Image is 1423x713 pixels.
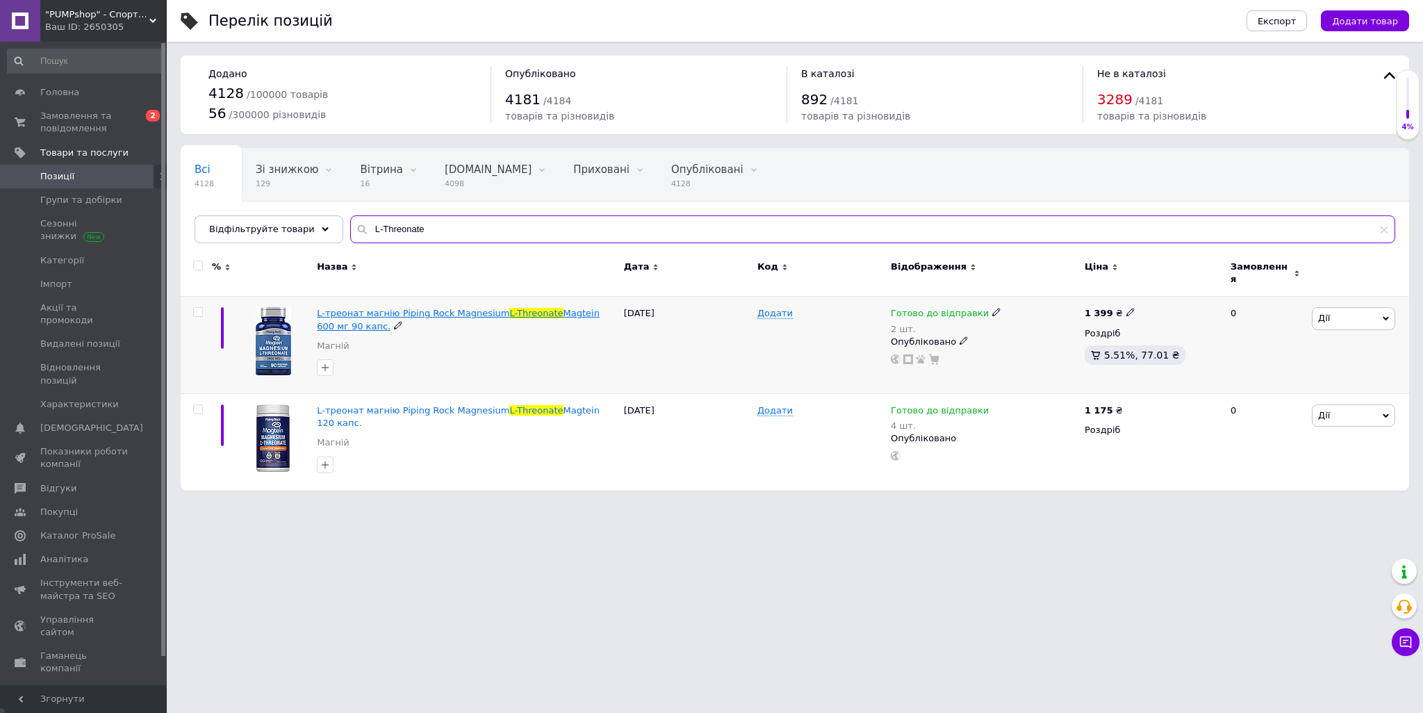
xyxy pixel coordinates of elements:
[620,297,754,394] div: [DATE]
[247,89,328,100] span: / 100000 товарів
[1104,350,1180,361] span: 5.51%, 77.01 ₴
[317,405,509,416] span: L-треонат магнію Piping Rock Magnesium
[317,308,600,331] a: L-треонат магнію Piping Rock MagnesiumL-ThreonateMagtein 600 мг 90 капс.
[40,194,122,206] span: Групи та добірки
[757,261,778,273] span: Код
[40,650,129,675] span: Гаманець компанії
[208,14,333,28] div: Перелік позицій
[445,163,532,176] span: [DOMAIN_NAME]
[543,95,571,106] span: / 4184
[40,361,129,386] span: Відновлення позицій
[256,307,291,375] img: L-треонат магния Piping Rock Magnesium L-Threonate Magtein 600 мг 90 капс.
[573,163,630,176] span: Приховані
[509,405,563,416] span: L-Threonate
[1085,327,1219,340] div: Роздріб
[208,68,247,79] span: Додано
[891,432,1078,445] div: Опубліковано
[624,261,650,273] span: Дата
[891,324,1001,334] div: 2 шт.
[212,261,221,273] span: %
[40,445,129,470] span: Показники роботи компанії
[40,614,129,639] span: Управління сайтом
[317,308,600,331] span: Magtein 600 мг 90 капс.
[256,404,290,472] img: L-треонат магния Piping Rock Magnesium L-Threonate Magtein 120 капс.
[40,482,76,495] span: Відгуки
[891,308,989,322] span: Готово до відправки
[1097,110,1206,122] span: товарів та різновидів
[1258,16,1297,26] span: Експорт
[317,308,509,318] span: L-треонат магнію Piping Rock Magnesium
[350,215,1395,243] input: Пошук по назві позиції, артикулу і пошуковим запитам
[757,308,793,319] span: Додати
[209,224,315,234] span: Відфільтруйте товари
[1222,297,1308,394] div: 0
[40,147,129,159] span: Товари та послуги
[40,506,78,518] span: Покупці
[317,405,600,428] a: L-треонат магнію Piping Rock MagnesiumL-ThreonateMagtein 120 капс.
[208,85,244,101] span: 4128
[1085,404,1123,417] div: ₴
[40,553,88,566] span: Аналітика
[40,577,129,602] span: Інструменти веб-майстра та SEO
[891,405,989,420] span: Готово до відправки
[1332,16,1398,26] span: Додати товар
[1318,410,1330,420] span: Дії
[830,95,858,106] span: / 4181
[1222,393,1308,490] div: 0
[40,254,84,267] span: Категорії
[1321,10,1409,31] button: Додати товар
[40,530,115,542] span: Каталог ProSale
[40,86,79,99] span: Головна
[317,261,347,273] span: Назва
[195,163,211,176] span: Всі
[445,179,532,189] span: 4098
[1085,308,1113,318] b: 1 399
[1097,68,1166,79] span: Не в каталозі
[801,68,855,79] span: В каталозі
[317,436,349,449] a: Магній
[40,278,72,290] span: Імпорт
[1085,424,1219,436] div: Роздріб
[256,163,318,176] span: Зі знижкою
[801,91,828,108] span: 892
[195,216,244,229] span: ROZETKA
[146,110,160,122] span: 2
[1392,628,1420,656] button: Чат з покупцем
[45,8,149,21] span: "PUMPshop" - Спортивне харчування
[1097,91,1133,108] span: 3289
[208,105,226,122] span: 56
[1135,95,1163,106] span: / 4181
[891,420,989,431] div: 4 шт.
[40,302,129,327] span: Акції та промокоди
[40,422,143,434] span: [DEMOGRAPHIC_DATA]
[317,340,349,352] a: Магній
[1397,122,1419,132] div: 4%
[40,170,74,183] span: Позиції
[801,110,910,122] span: товарів та різновидів
[229,109,327,120] span: / 300000 різновидів
[891,261,967,273] span: Відображення
[1085,405,1113,416] b: 1 175
[7,49,164,74] input: Пошук
[1247,10,1308,31] button: Експорт
[671,179,743,189] span: 4128
[360,179,402,189] span: 16
[505,110,614,122] span: товарів та різновидів
[40,398,119,411] span: Характеристики
[40,338,120,350] span: Видалені позиції
[1085,261,1108,273] span: Ціна
[620,393,754,490] div: [DATE]
[509,308,563,318] span: L-Threonate
[256,179,318,189] span: 129
[40,218,129,243] span: Сезонні знижки
[505,91,541,108] span: 4181
[1318,313,1330,323] span: Дії
[360,163,402,176] span: Вітрина
[757,405,793,416] span: Додати
[671,163,743,176] span: Опубліковані
[1231,261,1290,286] span: Замовлення
[40,110,129,135] span: Замовлення та повідомлення
[45,21,167,33] div: Ваш ID: 2650305
[891,336,1078,348] div: Опубліковано
[1085,307,1135,320] div: ₴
